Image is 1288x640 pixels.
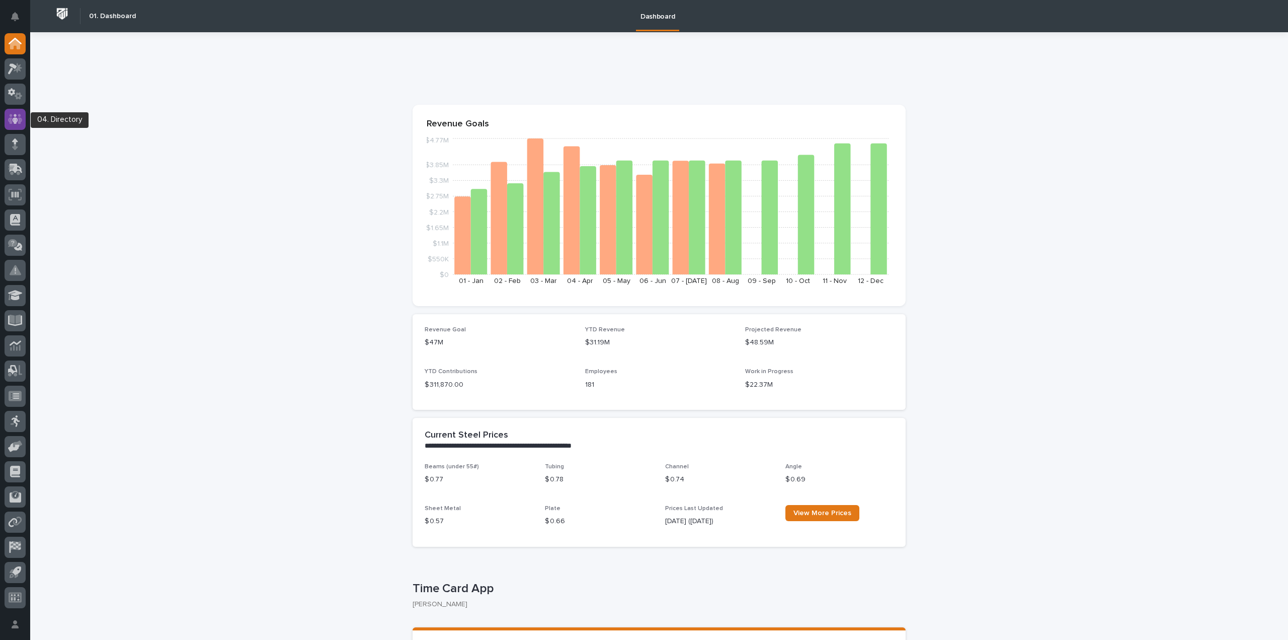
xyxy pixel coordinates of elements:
span: Beams (under 55#) [425,464,479,470]
h2: Current Steel Prices [425,430,508,441]
p: $47M [425,337,573,348]
text: 01 - Jan [459,277,484,285]
button: Notifications [5,6,26,27]
div: Notifications [13,12,26,28]
tspan: $0 [440,271,449,278]
p: $22.37M [745,380,894,390]
text: 11 - Nov [823,277,847,285]
p: $48.59M [745,337,894,348]
p: $ 0.74 [665,474,773,485]
p: Revenue Goals [427,119,892,130]
tspan: $2.2M [429,208,449,216]
tspan: $4.77M [425,137,449,144]
p: [PERSON_NAME] [413,600,898,609]
text: 03 - Mar [530,277,557,285]
text: 04 - Apr [567,277,593,285]
tspan: $1.1M [433,240,449,247]
tspan: $550K [428,255,449,262]
text: 07 - [DATE] [671,277,707,285]
text: 06 - Jun [639,277,666,285]
tspan: $1.65M [426,224,449,231]
span: Angle [785,464,802,470]
text: 02 - Feb [494,277,521,285]
span: Employees [585,369,617,375]
tspan: $2.75M [426,193,449,200]
span: Revenue Goal [425,327,466,333]
text: 08 - Aug [712,277,739,285]
tspan: $3.85M [425,162,449,169]
p: $ 311,870.00 [425,380,573,390]
span: YTD Revenue [585,327,625,333]
text: 10 - Oct [786,277,810,285]
span: Sheet Metal [425,506,461,512]
p: $ 0.78 [545,474,653,485]
p: $ 0.57 [425,516,533,527]
h2: 01. Dashboard [89,12,136,21]
text: 05 - May [603,277,630,285]
p: 181 [585,380,734,390]
p: $ 0.77 [425,474,533,485]
p: Time Card App [413,582,902,596]
img: Workspace Logo [53,5,71,23]
span: Projected Revenue [745,327,801,333]
span: Tubing [545,464,564,470]
text: 12 - Dec [858,277,883,285]
text: 09 - Sep [748,277,776,285]
a: View More Prices [785,505,859,521]
p: $ 0.66 [545,516,653,527]
span: Plate [545,506,560,512]
span: Work in Progress [745,369,793,375]
p: [DATE] ([DATE]) [665,516,773,527]
span: Channel [665,464,689,470]
tspan: $3.3M [429,177,449,184]
p: $ 0.69 [785,474,894,485]
span: YTD Contributions [425,369,477,375]
p: $31.19M [585,337,734,348]
span: View More Prices [793,510,851,517]
span: Prices Last Updated [665,506,723,512]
